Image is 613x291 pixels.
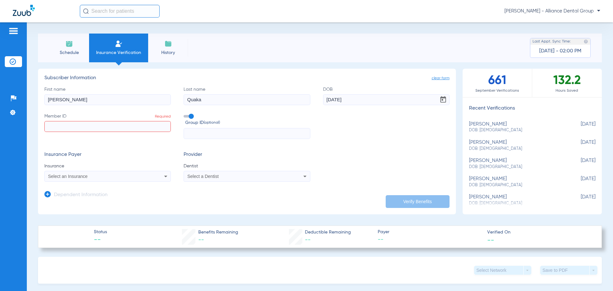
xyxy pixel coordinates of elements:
span: [DATE] [564,140,595,151]
span: [PERSON_NAME] - Alliance Dental Group [504,8,600,14]
div: [PERSON_NAME] [469,158,564,170]
label: DOB [323,86,450,105]
div: 661 [463,69,532,97]
span: Verified On [487,229,591,236]
label: Last name [184,86,310,105]
input: Last name [184,94,310,105]
span: Last Appt. Sync Time: [533,38,571,45]
div: [PERSON_NAME] [469,140,564,151]
button: Open calendar [437,93,450,106]
label: Member ID [44,113,171,139]
h3: Insurance Payer [44,152,171,158]
div: [PERSON_NAME] [469,194,564,206]
span: [DATE] [564,121,595,133]
span: [DATE] [564,176,595,188]
span: Payer [378,229,482,235]
span: DOB: [DEMOGRAPHIC_DATA] [469,182,564,188]
span: Insurance [44,163,171,169]
img: hamburger-icon [8,27,19,35]
button: Verify Benefits [386,195,450,208]
img: Search Icon [83,8,89,14]
h3: Provider [184,152,310,158]
span: -- [198,237,204,243]
small: (optional) [204,119,220,126]
span: September Verifications [463,88,532,94]
span: Status [94,229,107,235]
span: -- [305,237,311,243]
span: DOB: [DEMOGRAPHIC_DATA] [469,164,564,170]
input: First name [44,94,171,105]
h3: Dependent Information [54,192,108,198]
img: History [164,40,172,48]
span: [DATE] - 02:00 PM [539,48,581,54]
span: Dentist [184,163,310,169]
span: DOB: [DEMOGRAPHIC_DATA] [469,146,564,152]
span: Required [155,115,171,119]
h3: Recent Verifications [463,105,602,112]
span: Deductible Remaining [305,229,351,236]
img: Schedule [65,40,73,48]
span: Insurance Verification [94,50,143,56]
span: Benefits Remaining [198,229,238,236]
input: DOBOpen calendar [323,94,450,105]
span: Hours Saved [532,88,602,94]
span: Select a Dentist [187,174,219,179]
label: First name [44,86,171,105]
img: last sync help info [584,39,588,44]
img: Zuub Logo [13,5,35,16]
span: -- [378,236,482,244]
div: [PERSON_NAME] [469,121,564,133]
input: Search for patients [80,5,160,18]
span: -- [487,236,494,243]
span: clear form [432,75,450,81]
span: [DATE] [564,194,595,206]
div: [PERSON_NAME] [469,176,564,188]
span: Group ID [185,119,310,126]
span: DOB: [DEMOGRAPHIC_DATA] [469,127,564,133]
span: Select an Insurance [48,174,88,179]
input: Member IDRequired [44,121,171,132]
div: 132.2 [532,69,602,97]
span: [DATE] [564,158,595,170]
span: History [153,50,183,56]
h3: Subscriber Information [44,75,450,81]
span: -- [94,236,107,245]
img: Manual Insurance Verification [115,40,123,48]
span: Schedule [54,50,84,56]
